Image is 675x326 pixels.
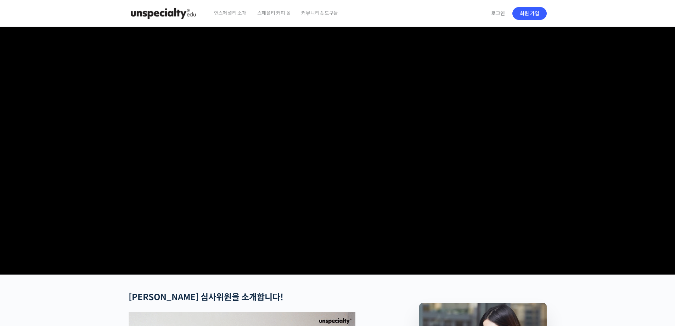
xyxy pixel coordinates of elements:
[487,5,509,22] a: 로그인
[512,7,547,20] a: 회원 가입
[129,292,382,303] h2: !
[129,292,280,303] strong: [PERSON_NAME] 심사위원을 소개합니다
